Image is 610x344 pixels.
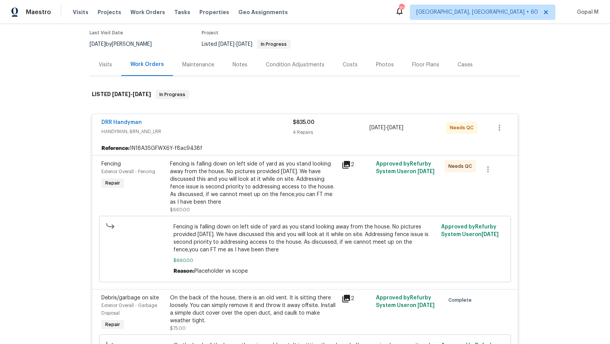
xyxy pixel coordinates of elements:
[90,42,106,47] span: [DATE]
[482,232,499,237] span: [DATE]
[102,179,123,187] span: Repair
[112,92,130,97] span: [DATE]
[293,129,369,136] div: 4 Repairs
[202,31,218,35] span: Project
[293,120,315,125] span: $835.00
[173,257,437,264] span: $660.00
[450,124,477,132] span: Needs QC
[441,224,499,237] span: Approved by Refurby System User on
[199,8,229,16] span: Properties
[416,8,538,16] span: [GEOGRAPHIC_DATA], [GEOGRAPHIC_DATA] + 60
[170,326,186,331] span: $75.00
[342,160,371,169] div: 2
[376,161,435,174] span: Approved by Refurby System User on
[173,268,194,274] span: Reason:
[174,10,190,15] span: Tasks
[412,61,439,69] div: Floor Plans
[258,42,290,47] span: In Progress
[156,91,188,98] span: In Progress
[369,125,385,130] span: [DATE]
[98,8,121,16] span: Projects
[342,294,371,303] div: 2
[194,268,248,274] span: Placeholder vs scope
[343,61,358,69] div: Costs
[101,161,121,167] span: Fencing
[182,61,214,69] div: Maintenance
[202,42,291,47] span: Listed
[101,128,293,135] span: HANDYMAN, BRN_AND_LRR
[112,92,151,97] span: -
[448,162,475,170] span: Needs QC
[101,120,142,125] a: DRR Handyman
[130,61,164,68] div: Work Orders
[173,223,437,254] span: Fencing is falling down on left side of yard as you stand looking away from the house. No picture...
[218,42,252,47] span: -
[574,8,599,16] span: Gopal M
[73,8,88,16] span: Visits
[266,61,324,69] div: Condition Adjustments
[233,61,247,69] div: Notes
[90,40,161,49] div: by [PERSON_NAME]
[92,90,151,99] h6: LISTED
[457,61,473,69] div: Cases
[170,160,337,206] div: Fencing is falling down on left side of yard as you stand looking away from the house. No picture...
[133,92,151,97] span: [DATE]
[92,141,518,155] div: 1N18A3SGFWX6Y-f8ac9438f
[101,303,157,315] span: Exterior Overall - Garbage Disposal
[130,8,165,16] span: Work Orders
[387,125,403,130] span: [DATE]
[101,169,155,174] span: Exterior Overall - Fencing
[90,31,123,35] span: Last Visit Date
[448,296,475,304] span: Complete
[376,295,435,308] span: Approved by Refurby System User on
[99,61,112,69] div: Visits
[102,321,123,328] span: Repair
[170,294,337,325] div: On the back of the house, there is an old vent. It is sitting there loosely. You can simply remov...
[101,295,159,301] span: Debris/garbage on site
[90,82,520,107] div: LISTED [DATE]-[DATE]In Progress
[170,207,190,212] span: $660.00
[236,42,252,47] span: [DATE]
[399,5,404,12] div: 701
[101,145,130,152] b: Reference:
[417,169,435,174] span: [DATE]
[376,61,394,69] div: Photos
[218,42,234,47] span: [DATE]
[238,8,288,16] span: Geo Assignments
[26,8,51,16] span: Maestro
[417,303,435,308] span: [DATE]
[369,124,403,132] span: -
